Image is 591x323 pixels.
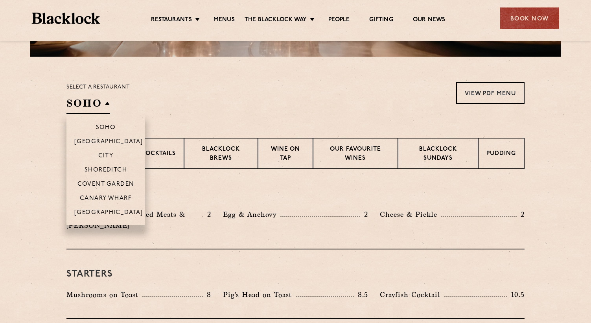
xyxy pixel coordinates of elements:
p: Shoreditch [85,167,127,175]
a: View PDF Menu [456,82,525,104]
p: Select a restaurant [66,82,130,92]
p: Blacklock Sundays [406,145,470,164]
a: Our News [413,16,446,25]
p: Cheese & Pickle [380,209,441,220]
p: Cocktails [141,150,176,159]
p: [GEOGRAPHIC_DATA] [74,138,143,146]
p: City [98,153,114,161]
div: Book Now [500,7,559,29]
a: People [328,16,350,25]
p: Blacklock Brews [192,145,250,164]
p: Egg & Anchovy [223,209,280,220]
h3: Pre Chop Bites [66,189,525,199]
p: 8.5 [354,290,368,300]
p: [GEOGRAPHIC_DATA] [74,209,143,217]
p: Our favourite wines [321,145,389,164]
p: 2 [203,209,211,220]
p: 2 [517,209,525,220]
p: Wine on Tap [266,145,305,164]
h3: Starters [66,269,525,279]
a: Menus [214,16,235,25]
a: Restaurants [151,16,192,25]
p: Canary Wharf [80,195,132,203]
a: Gifting [369,16,393,25]
a: The Blacklock Way [245,16,307,25]
p: 2 [360,209,368,220]
h2: SOHO [66,96,110,114]
p: Mushrooms on Toast [66,289,142,300]
p: 8 [203,290,211,300]
img: BL_Textured_Logo-footer-cropped.svg [32,13,100,24]
p: Soho [96,124,116,132]
p: 10.5 [507,290,525,300]
p: Pig's Head on Toast [223,289,296,300]
p: Covent Garden [77,181,134,189]
p: Crayfish Cocktail [380,289,444,300]
p: Pudding [486,150,516,159]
